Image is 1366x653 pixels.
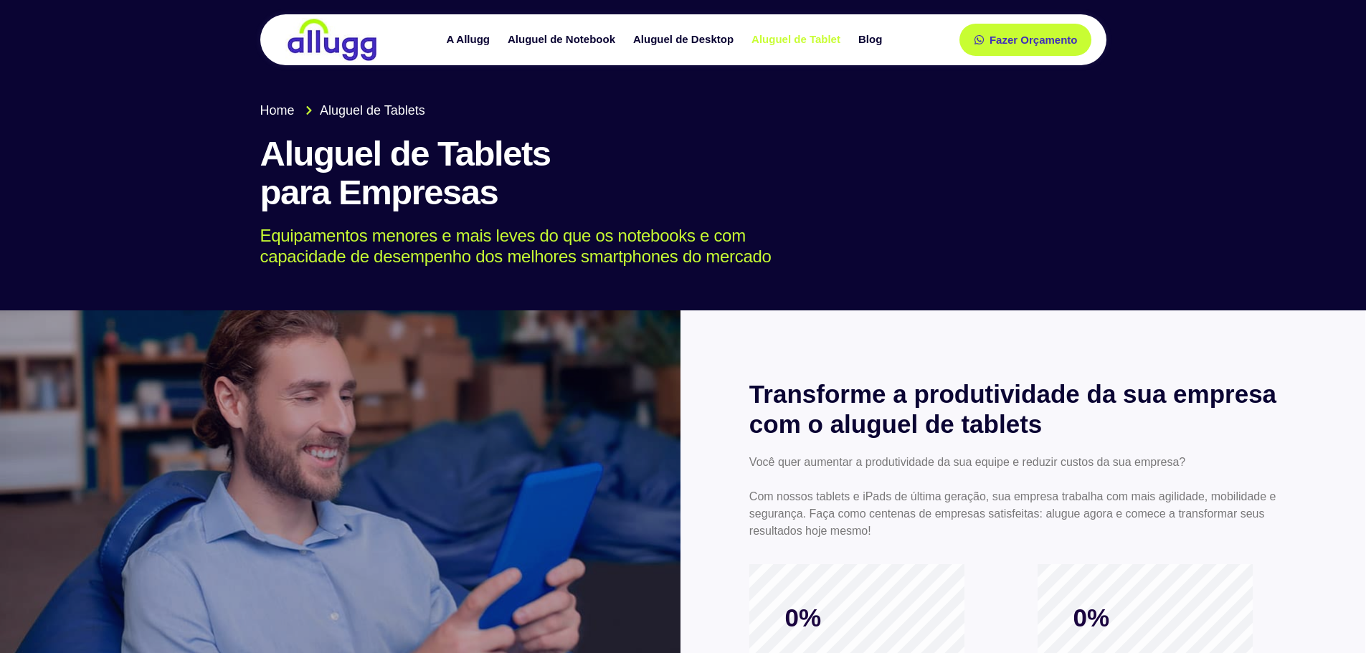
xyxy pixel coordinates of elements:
span: Aluguel de Tablets [316,101,425,120]
p: Você quer aumentar a produtividade da sua equipe e reduzir custos da sua empresa? Com nossos tabl... [749,454,1297,540]
a: Aluguel de Desktop [626,27,744,52]
a: A Allugg [439,27,501,52]
h2: Transforme a produtividade da sua empresa com o aluguel de tablets [749,379,1297,439]
p: Equipamentos menores e mais leves do que os notebooks e com capacidade de desempenho dos melhores... [260,226,1086,267]
a: Aluguel de Notebook [501,27,626,52]
span: Home [260,101,295,120]
span: 0% [1038,603,1145,633]
a: Fazer Orçamento [959,24,1092,56]
span: 0% [749,603,857,633]
h1: Aluguel de Tablets para Empresas [260,135,1106,212]
a: Blog [851,27,893,52]
img: locação de TI é Allugg [285,18,379,62]
a: Aluguel de Tablet [744,27,851,52]
span: Fazer Orçamento [990,34,1078,45]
